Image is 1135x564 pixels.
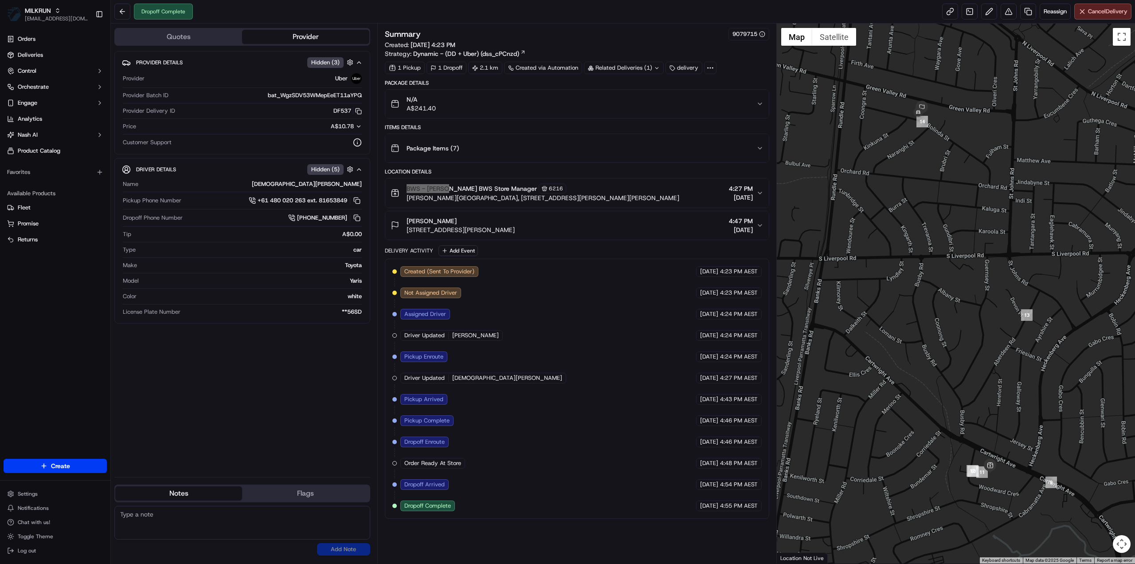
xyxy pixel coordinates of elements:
div: 1 Dropoff [427,62,466,74]
button: Promise [4,217,107,231]
span: Customer Support [123,138,172,146]
span: Model [123,277,139,285]
button: Notes [115,486,242,501]
span: [DATE] [729,193,753,202]
button: 9079715 [732,30,765,38]
button: Show street map [781,28,812,46]
span: [DATE] [700,395,718,403]
span: Color [123,292,137,300]
div: car [139,246,362,254]
button: DF537 [333,107,362,115]
span: 4:48 PM AEST [720,459,758,467]
a: Returns [7,236,103,244]
span: Dynamic - (DD + Uber) (dss_cPCnzd) [413,49,519,58]
span: +61 480 020 263 ext. 81653849 [258,197,347,205]
button: Chat with us! [4,516,107,529]
span: [DATE] [700,374,718,382]
div: Favorites [4,165,107,179]
a: Terms (opens in new tab) [1079,558,1092,563]
div: Delivery Activity [385,247,433,254]
a: Orders [4,32,107,46]
span: Driver Updated [404,374,445,382]
span: [DATE] [700,331,718,339]
button: Show satellite imagery [812,28,856,46]
button: CancelDelivery [1074,4,1131,20]
span: Name [123,180,138,188]
span: Pickup Complete [404,417,450,425]
span: A$241.40 [407,104,436,113]
span: Deliveries [18,51,43,59]
div: 9 [1045,477,1057,488]
span: Notifications [18,505,49,512]
span: Settings [18,490,38,497]
span: [STREET_ADDRESS][PERSON_NAME] [407,225,515,234]
span: 6216 [549,185,563,192]
button: Engage [4,96,107,110]
span: [DATE] [700,268,718,276]
button: N/AA$241.40 [385,90,769,118]
span: Dropoff Enroute [404,438,445,446]
div: 11 [976,466,988,478]
span: Make [123,261,137,269]
span: bat_WgzSDV53WMepEeET11aYPQ [268,91,362,99]
a: Fleet [7,204,103,212]
span: [PHONE_NUMBER] [297,214,347,222]
button: Hidden (3) [307,57,356,68]
span: 4:47 PM [729,217,753,225]
span: Orchestrate [18,83,49,91]
span: 4:46 PM AEST [720,417,758,425]
span: 4:55 PM AEST [720,502,758,510]
span: Nash AI [18,131,38,139]
span: Provider Details [136,59,183,66]
button: Settings [4,488,107,500]
span: Package Items ( 7 ) [407,144,459,153]
button: Fleet [4,201,107,215]
div: 12 [967,465,978,477]
span: [PERSON_NAME][GEOGRAPHIC_DATA], [STREET_ADDRESS][PERSON_NAME][PERSON_NAME] [407,193,679,202]
span: Promise [18,220,39,228]
button: Flags [242,486,369,501]
button: Log out [4,544,107,557]
img: uber-new-logo.jpeg [351,73,362,84]
span: 4:24 PM AEST [720,310,758,318]
span: Fleet [18,204,31,212]
span: Pickup Arrived [404,395,443,403]
button: [EMAIL_ADDRESS][DOMAIN_NAME] [25,15,88,22]
span: [DATE] [700,502,718,510]
span: 4:23 PM AEST [720,289,758,297]
span: Created: [385,40,455,49]
div: 1 Pickup [385,62,425,74]
span: 4:43 PM AEST [720,395,758,403]
a: Open this area in Google Maps (opens a new window) [779,552,808,564]
div: Toyota [141,261,362,269]
span: Hidden ( 3 ) [311,59,340,67]
button: MILKRUN [25,6,51,15]
div: Yaris [142,277,362,285]
div: 14 [916,116,928,127]
span: Control [18,67,36,75]
span: Uber [335,75,348,83]
button: Provider DetailsHidden (3) [122,55,363,70]
span: Orders [18,35,35,43]
span: Log out [18,547,36,554]
button: A$10.78 [284,122,362,130]
span: 4:27 PM [729,184,753,193]
span: Order Ready At Store [404,459,461,467]
span: Provider [123,75,145,83]
span: 4:24 PM AEST [720,331,758,339]
span: 4:46 PM AEST [720,438,758,446]
button: Hidden (5) [307,164,356,175]
a: Product Catalog [4,144,107,158]
span: Toggle Theme [18,533,53,540]
span: Price [123,122,136,130]
span: 4:54 PM AEST [720,481,758,489]
button: BWS - [PERSON_NAME] BWS Store Manager6216[PERSON_NAME][GEOGRAPHIC_DATA], [STREET_ADDRESS][PERSON_... [385,178,769,208]
div: A$0.00 [135,230,362,238]
div: [DEMOGRAPHIC_DATA][PERSON_NAME] [142,180,362,188]
button: Quotes [115,30,242,44]
div: 13 [1021,309,1033,321]
span: Map data ©2025 Google [1025,558,1074,563]
div: Items Details [385,124,769,131]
